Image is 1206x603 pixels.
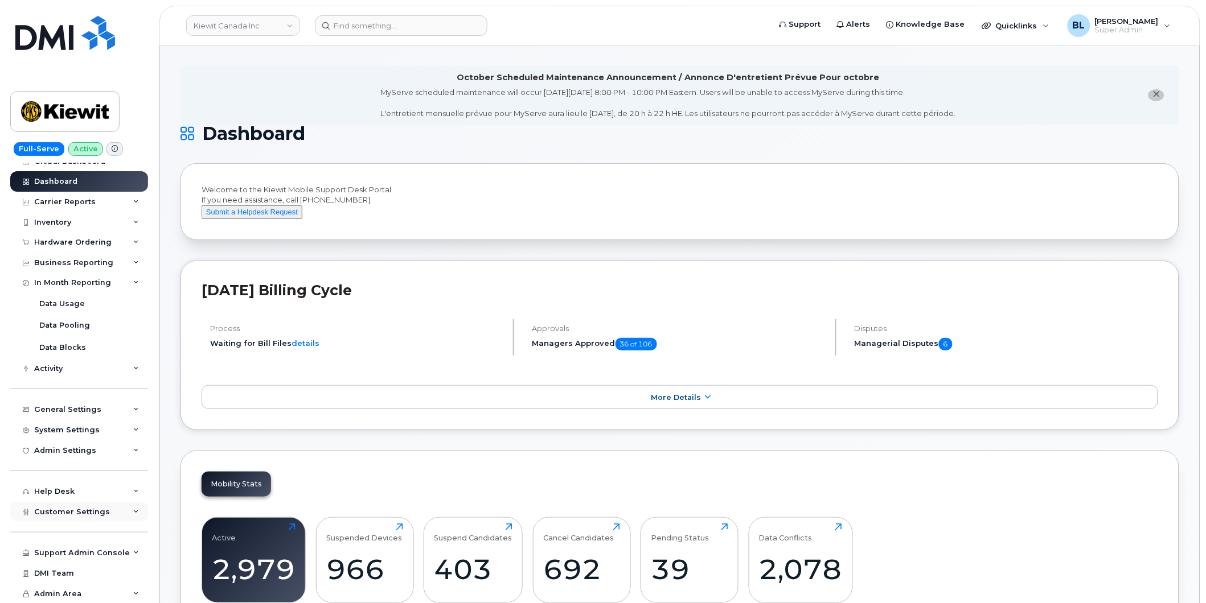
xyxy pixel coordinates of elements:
div: Suspend Candidates [434,523,512,542]
div: 2,078 [759,552,842,586]
div: MyServe scheduled maintenance will occur [DATE][DATE] 8:00 PM - 10:00 PM Eastern. Users will be u... [380,87,956,119]
div: Welcome to the Kiewit Mobile Support Desk Portal If you need assistance, call [PHONE_NUMBER]. [202,184,1158,220]
div: 966 [326,552,403,586]
span: More Details [651,393,701,402]
button: Submit a Helpdesk Request [202,205,302,220]
li: Waiting for Bill Files [210,338,503,349]
div: Active [212,523,236,542]
div: 39 [651,552,728,586]
div: Cancel Candidates [543,523,614,542]
div: 692 [543,552,620,586]
a: Cancel Candidates692 [543,523,620,596]
h4: Process [210,324,503,333]
a: Suspended Devices966 [326,523,403,596]
h4: Disputes [855,324,1158,333]
a: Active2,979 [212,523,296,596]
h5: Managerial Disputes [855,338,1158,350]
a: Pending Status39 [651,523,728,596]
iframe: Messenger Launcher [1156,554,1197,594]
div: 403 [434,552,512,586]
div: October Scheduled Maintenance Announcement / Annonce D'entretient Prévue Pour octobre [457,72,880,84]
span: Dashboard [202,125,305,142]
span: 6 [939,338,953,350]
h5: Managers Approved [532,338,826,350]
h2: [DATE] Billing Cycle [202,282,1158,299]
div: Pending Status [651,523,709,542]
div: Data Conflicts [759,523,813,542]
a: Data Conflicts2,078 [759,523,842,596]
button: close notification [1148,89,1164,101]
div: 2,979 [212,552,296,586]
span: 36 of 106 [616,338,657,350]
a: Suspend Candidates403 [434,523,512,596]
h4: Approvals [532,324,826,333]
div: Suspended Devices [326,523,402,542]
a: Submit a Helpdesk Request [202,207,302,216]
a: details [292,338,319,348]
